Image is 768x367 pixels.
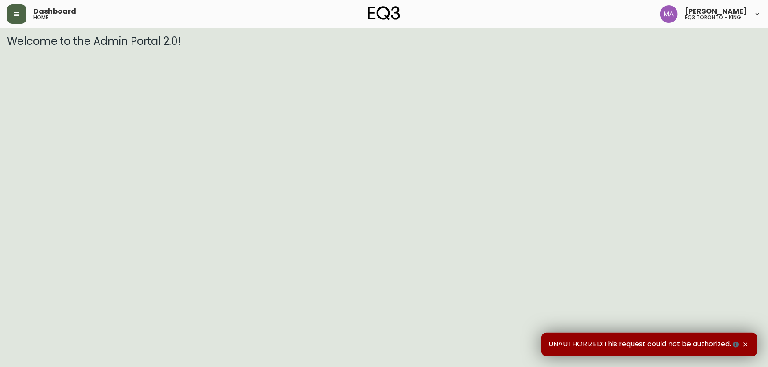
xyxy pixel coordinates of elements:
[548,340,741,349] span: UNAUTHORIZED:This request could not be authorized.
[660,5,678,23] img: 4f0989f25cbf85e7eb2537583095d61e
[33,15,48,20] h5: home
[7,35,761,47] h3: Welcome to the Admin Portal 2.0!
[33,8,76,15] span: Dashboard
[685,15,741,20] h5: eq3 toronto - king
[368,6,401,20] img: logo
[685,8,747,15] span: [PERSON_NAME]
